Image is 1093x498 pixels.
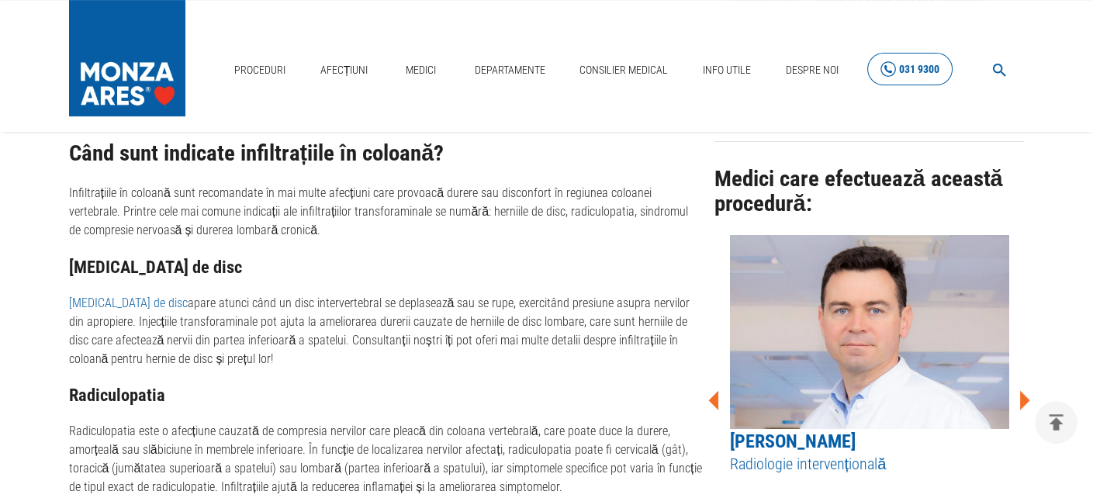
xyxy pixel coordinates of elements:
[69,294,702,368] p: apare atunci când un disc intervertebral se deplasează sau se rupe, exercitând presiune asupra ne...
[573,54,674,86] a: Consilier Medical
[69,258,702,277] h3: [MEDICAL_DATA] de disc
[1035,401,1077,444] button: delete
[69,141,702,166] h2: Când sunt indicate infiltrațiile în coloană?
[730,431,856,452] a: [PERSON_NAME]
[396,54,446,86] a: Medici
[730,454,1009,475] h5: Radiologie intervențională
[314,54,375,86] a: Afecțiuni
[780,54,845,86] a: Despre Noi
[867,53,953,86] a: 031 9300
[69,184,702,240] p: Infiltrațiile în coloană sunt recomandate în mai multe afecțiuni care provoacă durere sau disconf...
[469,54,552,86] a: Departamente
[69,386,702,405] h3: Radiculopatia
[69,422,702,496] p: Radiculopatia este o afecțiune cauzată de compresia nervilor care pleacă din coloana vertebrală, ...
[697,54,757,86] a: Info Utile
[899,60,939,79] div: 031 9300
[228,54,292,86] a: Proceduri
[714,167,1025,216] h2: Medici care efectuează această procedură:
[69,296,188,310] a: [MEDICAL_DATA] de disc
